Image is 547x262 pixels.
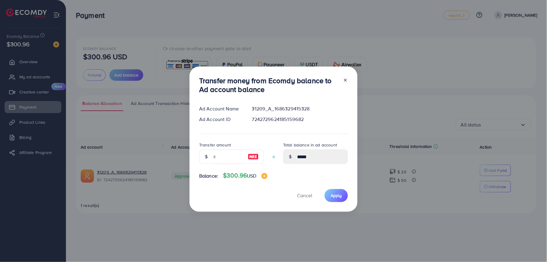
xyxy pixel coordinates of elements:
[331,192,342,198] span: Apply
[325,189,348,202] button: Apply
[247,116,353,123] div: 7242729624185159682
[194,105,247,112] div: Ad Account Name
[247,105,353,112] div: 31209_A_1686329415328
[521,235,542,257] iframe: Chat
[247,172,256,179] span: USD
[223,172,267,179] h4: $300.96
[297,192,312,199] span: Cancel
[261,173,267,179] img: image
[194,116,247,123] div: Ad Account ID
[283,142,337,148] label: Total balance in ad account
[248,153,259,160] img: image
[199,142,231,148] label: Transfer amount
[199,76,338,94] h3: Transfer money from Ecomdy balance to Ad account balance
[199,172,218,179] span: Balance:
[290,189,320,202] button: Cancel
